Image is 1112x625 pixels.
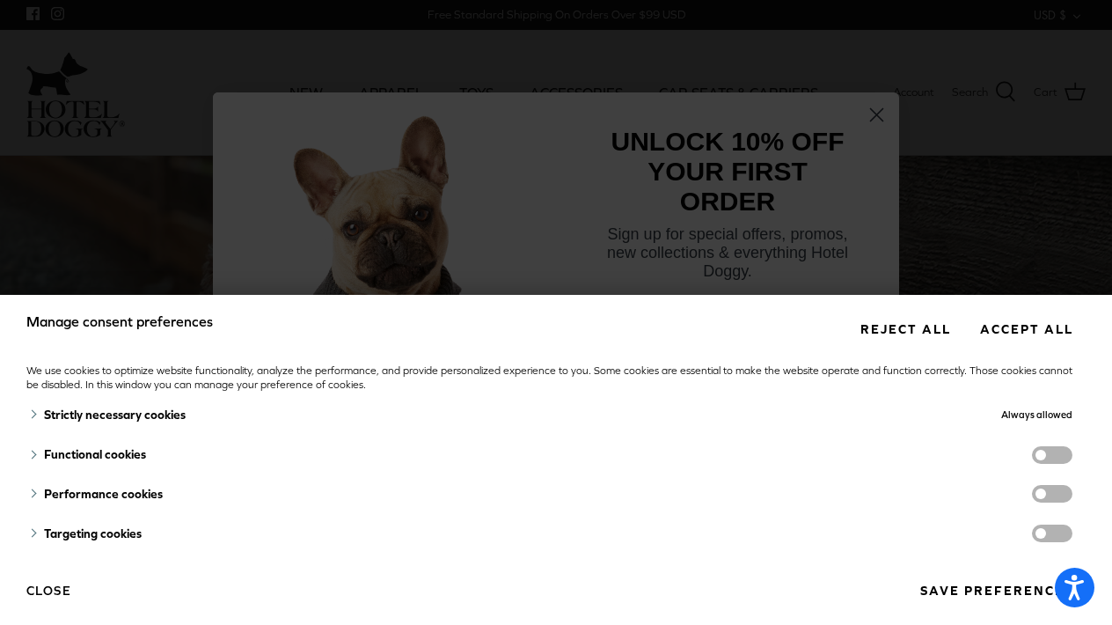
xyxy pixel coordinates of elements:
span: Always allowed [1001,409,1072,420]
div: Targeting cookies [26,514,758,554]
div: Functional cookies [26,435,758,474]
label: performance cookies [1032,485,1072,503]
div: Strictly necessary cookies [26,395,758,436]
label: targeting cookies [1032,525,1072,542]
button: Save preferences [907,575,1086,607]
button: Accept all [967,312,1086,345]
label: functionality cookies [1032,446,1072,464]
div: Always allowed [758,395,1072,436]
button: Close [26,576,71,606]
div: Performance cookies [26,474,758,514]
span: Manage consent preferences [26,313,213,329]
div: We use cookies to optimize website functionality, analyze the performance, and provide personaliz... [26,364,1086,393]
button: Reject all [847,312,963,345]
